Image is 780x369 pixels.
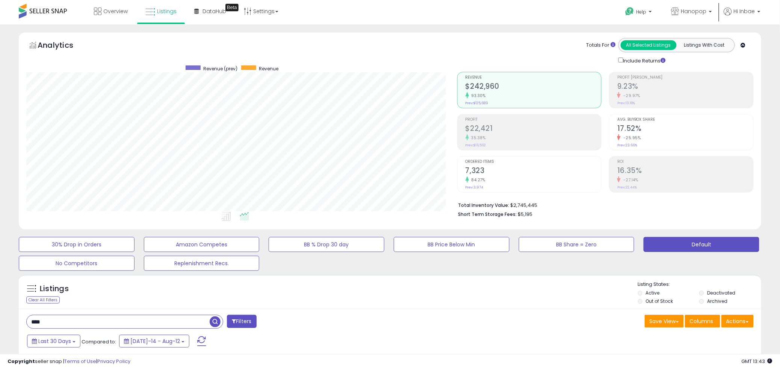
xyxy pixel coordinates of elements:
span: Help [636,9,647,15]
button: [DATE]-14 - Aug-12 [119,335,189,348]
span: ROI [617,160,753,164]
span: Compared to: [82,338,116,345]
label: Deactivated [707,290,735,296]
small: Prev: $16,562 [466,143,486,147]
span: Hi Inbae [734,8,755,15]
button: Columns [685,315,720,328]
a: Help [620,1,659,24]
small: Prev: 13.18% [617,101,635,105]
span: Revenue [466,76,602,80]
button: BB Share = Zero [519,237,635,252]
small: -25.95% [621,135,641,141]
label: Archived [707,298,727,304]
b: Short Term Storage Fees: [458,211,517,217]
button: No Competitors [19,256,135,271]
button: BB Price Below Min [394,237,509,252]
a: Terms of Use [64,358,96,365]
a: Privacy Policy [97,358,130,365]
small: Prev: 3,974 [466,185,484,190]
div: Include Returns [613,56,675,64]
a: Hi Inbae [724,8,760,24]
small: Prev: $125,689 [466,101,488,105]
h2: 7,323 [466,166,602,176]
button: Filters [227,315,256,328]
button: Replenishment Recs. [144,256,260,271]
button: Amazon Competes [144,237,260,252]
strong: Copyright [8,358,35,365]
button: Save View [645,315,684,328]
li: $2,745,445 [458,200,748,209]
button: Actions [721,315,754,328]
small: 35.38% [469,135,486,141]
small: -29.97% [621,93,640,99]
button: BB % Drop 30 day [269,237,384,252]
h5: Analytics [38,40,88,52]
div: Tooltip anchor [225,4,239,11]
small: -27.14% [621,177,638,183]
h2: 9.23% [617,82,753,92]
b: Total Inventory Value: [458,202,509,208]
span: Ordered Items [466,160,602,164]
div: seller snap | | [8,358,130,365]
h2: $22,421 [466,124,602,134]
span: Hanopop [681,8,707,15]
div: Clear All Filters [26,296,60,304]
label: Active [645,290,659,296]
small: Prev: 23.66% [617,143,637,147]
button: Default [644,237,759,252]
span: Profit [PERSON_NAME] [617,76,753,80]
h2: 17.52% [617,124,753,134]
p: Listing States: [638,281,762,288]
h2: 16.35% [617,166,753,176]
span: DataHub [203,8,226,15]
button: All Selected Listings [621,40,677,50]
label: Out of Stock [645,298,673,304]
span: Last 30 Days [38,337,71,345]
small: 93.30% [469,93,486,99]
span: Listings [157,8,177,15]
h5: Listings [40,284,69,294]
span: [DATE]-14 - Aug-12 [130,337,180,345]
span: Revenue [259,65,278,72]
span: Columns [690,317,713,325]
small: 84.27% [469,177,485,183]
i: Get Help [625,7,635,16]
span: $5,195 [518,211,533,218]
span: Revenue (prev) [203,65,237,72]
span: Overview [103,8,128,15]
div: Totals For [587,42,616,49]
button: 30% Drop in Orders [19,237,135,252]
button: Listings With Cost [676,40,732,50]
button: Last 30 Days [27,335,80,348]
span: Profit [466,118,602,122]
h2: $242,960 [466,82,602,92]
span: 2025-09-12 13:43 GMT [742,358,772,365]
span: Avg. Buybox Share [617,118,753,122]
small: Prev: 22.44% [617,185,637,190]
